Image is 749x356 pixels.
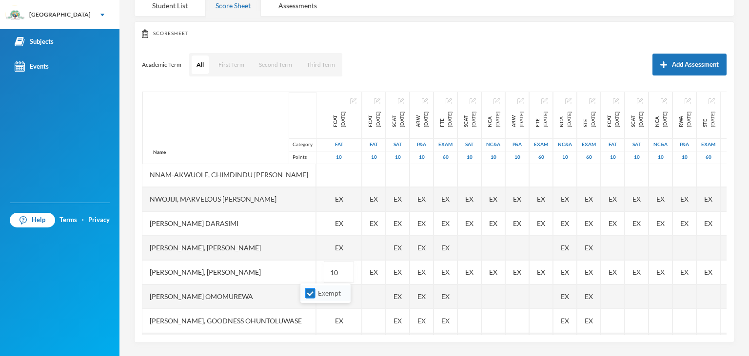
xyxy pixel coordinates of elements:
button: Edit Assessment [350,97,356,105]
img: edit [661,98,667,104]
div: First Term Examination [533,112,549,127]
span: Student Exempted. [394,243,402,253]
button: Second Term [254,56,297,74]
img: edit [470,98,476,104]
span: Student Exempted. [441,316,450,326]
span: Student Exempted. [609,218,617,228]
span: Student Exempted. [680,194,689,204]
button: Edit Assessment [685,97,691,105]
div: [PERSON_NAME], Goodness Ohuntoluwase [142,309,316,333]
img: edit [493,98,500,104]
img: edit [422,98,428,104]
button: Edit Assessment [661,97,667,105]
div: Research Work and Assignment [677,112,692,127]
img: logo [5,5,25,25]
span: Student Exempted. [513,218,521,228]
div: 60 [577,151,600,164]
span: Student Exempted. [394,194,402,204]
button: Edit Assessment [446,97,452,105]
span: Student Exempted. [513,267,521,277]
div: Notecheck And Attendance [553,138,576,151]
img: edit [374,98,380,104]
span: FCAT [331,112,339,127]
button: Edit Assessment [422,97,428,105]
div: 10 [649,151,672,164]
span: Student Exempted. [656,194,665,204]
div: 10 [410,151,433,164]
span: STE [581,112,589,127]
span: Student Exempted. [561,291,569,301]
div: 10 [458,151,481,164]
button: Add Assessment [652,54,727,75]
button: Edit Assessment [637,97,643,105]
span: SCAT [462,112,470,127]
span: Student Exempted. [441,267,450,277]
img: edit [685,98,691,104]
span: FCAT [725,112,732,127]
div: Second Assessment Test [386,138,409,151]
div: Second Continuous Assessment Test [629,112,645,127]
button: Edit Assessment [589,97,595,105]
span: Student Exempted. [441,218,450,228]
span: Student Exempted. [537,194,545,204]
span: Student Exempted. [489,218,497,228]
div: Examination [434,138,457,151]
div: 10 [721,151,744,164]
button: Edit Assessment [517,97,524,105]
span: Student Exempted. [417,316,426,326]
div: Second Term Examination [701,112,716,127]
span: Student Exempted. [561,218,569,228]
img: edit [541,98,548,104]
span: Student Exempted. [632,267,641,277]
button: Edit Assessment [565,97,572,105]
div: Examination [697,138,720,151]
span: Student Exempted. [704,218,712,228]
span: FTE [533,112,541,127]
div: Notecheck and Attendance [653,112,669,127]
div: · [82,215,84,225]
div: 10 [673,151,696,164]
button: First Term [214,56,249,74]
div: Category [289,138,316,151]
span: SCAT [390,112,398,127]
div: Examination [577,138,600,151]
button: Edit Assessment [613,97,619,105]
div: Project And Assignment [673,138,696,151]
span: ARW [510,112,517,127]
span: Student Exempted. [370,267,378,277]
span: NCA [486,112,493,127]
span: Student Exempted. [417,194,426,204]
div: [PERSON_NAME] Darasimi [142,211,316,236]
span: Student Exempted. [585,218,593,228]
div: Notecheck and Attendance [557,112,573,127]
div: First Term Examination [438,112,453,127]
span: Student Exempted. [632,218,641,228]
span: Student Exempted. [417,267,426,277]
span: Student Exempted. [441,194,450,204]
span: Student Exempted. [561,194,569,204]
div: Assessment and Research Work [510,112,525,127]
div: Notecheck And Attendance [649,138,672,151]
img: edit [709,98,715,104]
div: Points [289,151,316,164]
img: edit [398,98,404,104]
span: Student Exempted. [537,218,545,228]
span: Student Exempted. [335,243,343,253]
span: ARW [414,112,422,127]
div: 60 [434,151,457,164]
div: Notecheck And Attendance [482,138,505,151]
button: Edit Assessment [470,97,476,105]
span: Student Exempted. [417,218,426,228]
span: Student Exempted. [585,194,593,204]
div: Events [15,61,49,72]
span: Student Exempted. [489,194,497,204]
span: Student Exempted. [335,218,343,228]
button: Edit Assessment [709,97,715,105]
div: First Assessment Test [601,138,624,151]
span: Student Exempted. [609,267,617,277]
span: Student Exempted. [561,316,569,326]
span: Student Exempted. [465,194,473,204]
div: First Continuous Assessment Test [605,112,621,127]
span: Student Exempted. [465,267,473,277]
span: Student Exempted. [585,291,593,301]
